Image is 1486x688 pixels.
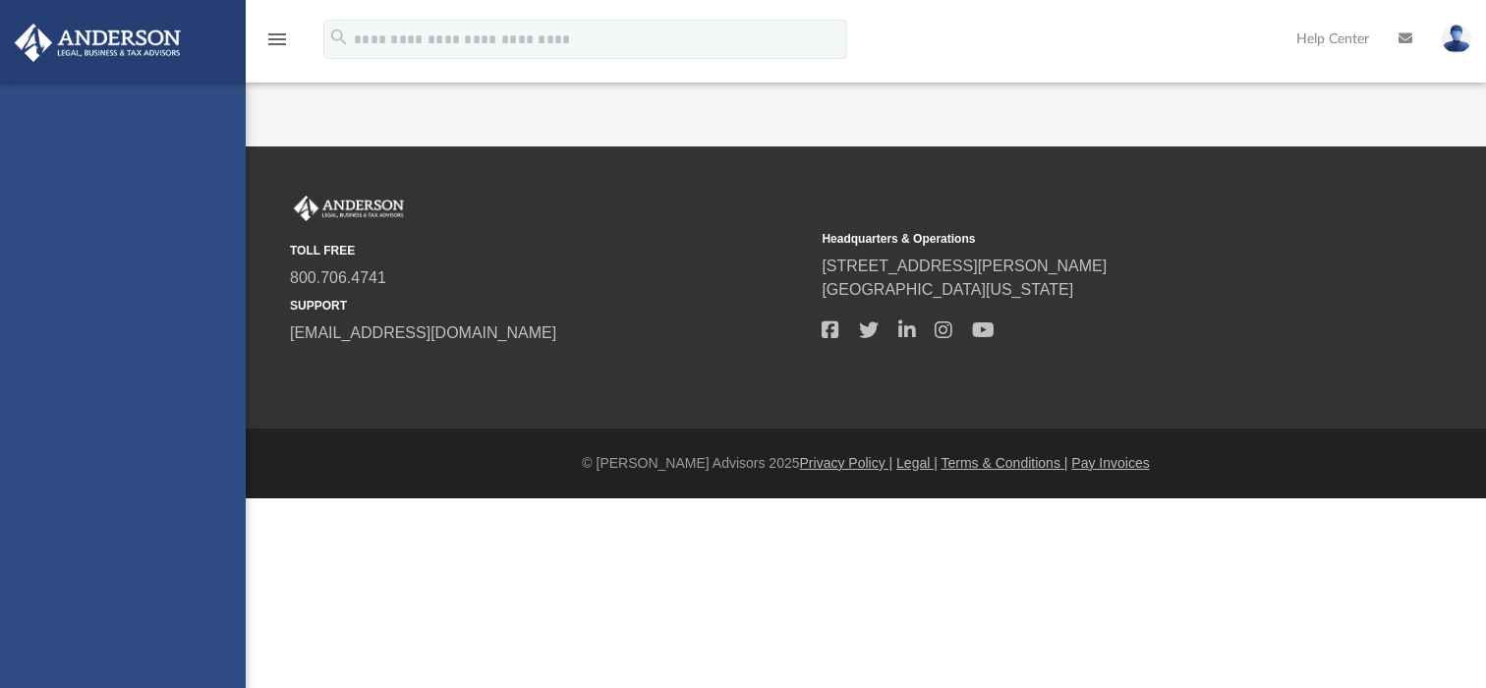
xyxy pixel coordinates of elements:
a: Pay Invoices [1071,455,1149,471]
a: [GEOGRAPHIC_DATA][US_STATE] [822,281,1073,298]
a: [STREET_ADDRESS][PERSON_NAME] [822,258,1107,274]
a: menu [265,37,289,51]
i: menu [265,28,289,51]
small: SUPPORT [290,297,808,315]
div: © [PERSON_NAME] Advisors 2025 [246,453,1486,474]
img: Anderson Advisors Platinum Portal [9,24,187,62]
img: User Pic [1442,25,1471,53]
a: Privacy Policy | [800,455,893,471]
img: Anderson Advisors Platinum Portal [290,196,408,221]
a: 800.706.4741 [290,269,386,286]
i: search [328,27,350,48]
small: TOLL FREE [290,242,808,259]
a: [EMAIL_ADDRESS][DOMAIN_NAME] [290,324,556,341]
a: Terms & Conditions | [942,455,1068,471]
a: Legal | [896,455,938,471]
small: Headquarters & Operations [822,230,1340,248]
